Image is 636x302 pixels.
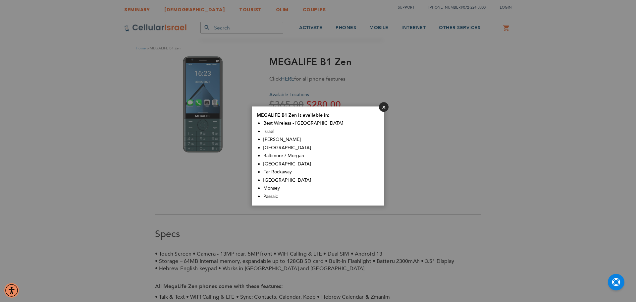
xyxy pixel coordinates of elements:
span: Far Rockaway [263,169,292,175]
span: Baltimore / Morgan [263,152,304,159]
span: Passaic [263,193,278,200]
span: [GEOGRAPHIC_DATA] [263,145,311,151]
div: Accessibility Menu [4,283,19,298]
span: [GEOGRAPHIC_DATA] [263,161,311,167]
span: MEGALIFE B1 Zen is available in: [257,112,329,118]
span: [PERSON_NAME] [263,136,301,143]
span: Best Wireless - [GEOGRAPHIC_DATA] [263,120,343,126]
span: Israel [263,128,274,135]
span: Monsey [263,185,280,191]
span: [GEOGRAPHIC_DATA] [263,177,311,183]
